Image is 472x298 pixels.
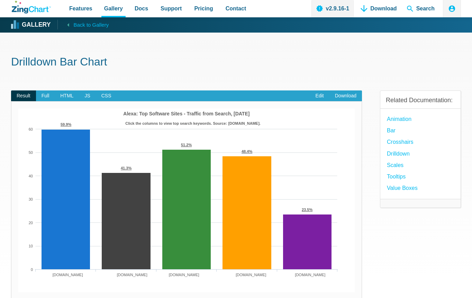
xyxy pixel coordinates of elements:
[387,137,413,147] a: Crosshairs
[135,4,148,13] span: Docs
[69,4,92,13] span: Features
[57,20,109,29] a: Back to Gallery
[11,55,461,70] h1: Drilldown Bar Chart
[329,90,362,102] a: Download
[55,90,79,102] span: HTML
[310,90,329,102] a: Edit
[387,114,411,124] a: Animation
[161,4,182,13] span: Support
[36,90,55,102] span: Full
[387,126,396,135] a: Bar
[386,96,455,104] h3: Related Documentation:
[12,20,51,30] a: Gallery
[79,90,96,102] span: JS
[387,172,406,181] a: Tooltips
[11,90,36,102] span: Result
[104,4,123,13] span: Gallery
[194,4,213,13] span: Pricing
[226,4,246,13] span: Contact
[22,22,51,28] strong: Gallery
[96,90,117,102] span: CSS
[73,20,109,29] span: Back to Gallery
[12,1,51,14] a: ZingChart Logo. Click to return to the homepage
[387,160,403,170] a: Scales
[387,183,418,193] a: Value Boxes
[387,149,410,158] a: Drilldown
